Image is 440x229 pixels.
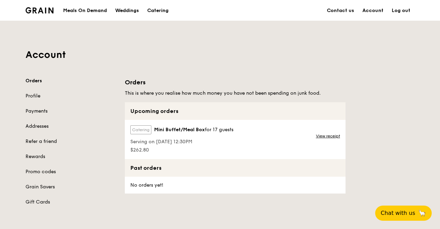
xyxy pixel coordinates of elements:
div: Catering [147,0,169,21]
a: Grain Savers [26,184,117,190]
h1: Orders [125,77,346,87]
img: Grain [26,7,53,13]
span: Chat with us [381,209,415,217]
span: $262.80 [130,147,233,154]
button: Chat with us🦙 [375,206,432,221]
a: Addresses [26,123,117,130]
a: Rewards [26,153,117,160]
a: Payments [26,108,117,115]
a: Profile [26,93,117,100]
span: Mini Buffet/Meal Box [154,126,205,133]
span: for 17 guests [205,127,233,133]
div: Past orders [125,159,346,177]
div: Weddings [115,0,139,21]
a: View receipt [316,133,340,139]
span: Serving on [DATE] 12:30PM [130,138,233,145]
h1: Account [26,49,414,61]
a: Gift Cards [26,199,117,206]
a: Promo codes [26,168,117,175]
a: Log out [388,0,414,21]
div: Meals On Demand [63,0,107,21]
label: Catering [130,125,151,134]
a: Refer a friend [26,138,117,145]
div: No orders yet! [125,177,168,194]
div: Upcoming orders [125,102,346,120]
a: Account [358,0,388,21]
a: Catering [143,0,173,21]
a: Weddings [111,0,143,21]
a: Contact us [323,0,358,21]
a: Orders [26,77,117,84]
span: 🦙 [418,209,426,217]
h5: This is where you realise how much money you have not been spending on junk food. [125,90,346,97]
